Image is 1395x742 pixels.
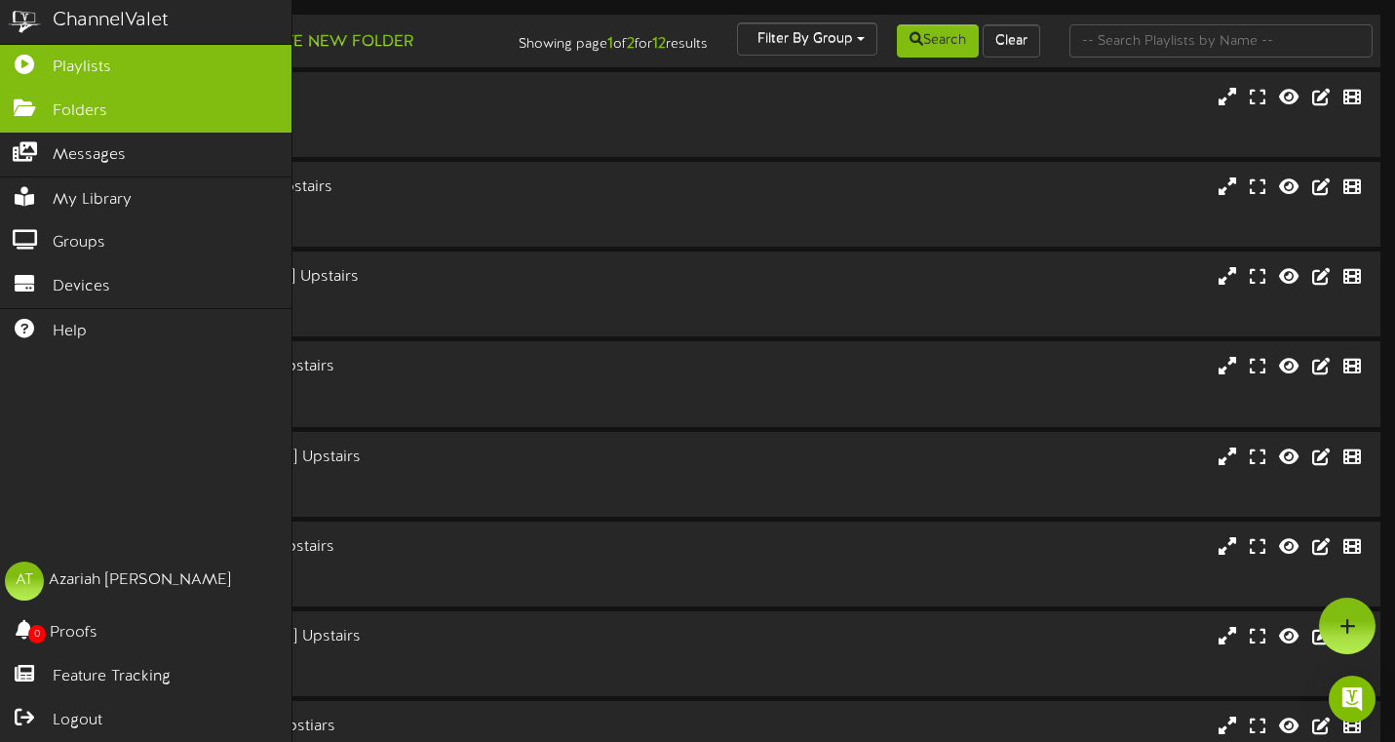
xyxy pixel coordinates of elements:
[78,626,598,648] div: Q2 3 [GEOGRAPHIC_DATA] Upstairs
[78,447,598,469] div: Q2 2 [GEOGRAPHIC_DATA] Upstairs
[607,35,613,53] strong: 1
[78,558,598,574] div: Landscape ( 16:9 )
[53,276,110,298] span: Devices
[28,625,46,644] span: 0
[78,126,598,142] div: # 10144
[897,24,979,58] button: Search
[78,716,598,738] div: Q2 4 [PERSON_NAME] Upstiars
[53,232,105,254] span: Groups
[652,35,666,53] strong: 12
[225,30,419,55] button: Create New Folder
[1069,24,1373,58] input: -- Search Playlists by Name --
[53,710,102,732] span: Logout
[78,199,598,215] div: Landscape ( 16:9 )
[78,356,598,378] div: Q2 2 [PERSON_NAME] Upstairs
[78,485,598,501] div: # 10143
[49,569,231,592] div: Azariah [PERSON_NAME]
[78,87,598,109] div: Q1 Lobby
[78,648,598,665] div: Landscape ( 16:9 )
[78,215,598,232] div: # 10133
[627,35,635,53] strong: 2
[78,575,598,592] div: # 10134
[53,321,87,343] span: Help
[78,468,598,485] div: Landscape ( 16:9 )
[78,536,598,559] div: Q2 3 [PERSON_NAME] Upstairs
[78,266,598,289] div: Q2 1 [GEOGRAPHIC_DATA] Upstairs
[53,57,111,79] span: Playlists
[78,395,598,411] div: # 10135
[5,562,44,601] div: AT
[53,144,126,167] span: Messages
[53,189,132,212] span: My Library
[737,22,877,56] button: Filter By Group
[78,305,598,322] div: # 10139
[50,622,97,644] span: Proofs
[78,665,598,682] div: # 10138
[78,289,598,305] div: Landscape ( 16:9 )
[78,176,598,199] div: Q2 1 [PERSON_NAME] Upstairs
[983,24,1040,58] button: Clear
[78,109,598,126] div: Landscape ( 16:9 )
[1329,676,1376,722] div: Open Intercom Messenger
[53,666,171,688] span: Feature Tracking
[78,378,598,395] div: Landscape ( 16:9 )
[53,100,107,123] span: Folders
[53,7,169,35] div: ChannelValet
[500,22,722,56] div: Showing page of for results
